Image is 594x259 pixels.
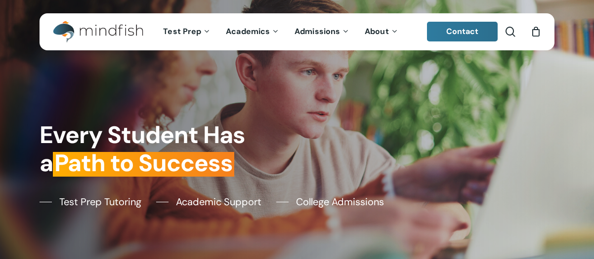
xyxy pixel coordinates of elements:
[218,28,287,36] a: Academics
[40,194,141,209] a: Test Prep Tutoring
[427,22,498,41] a: Contact
[40,121,292,178] h1: Every Student Has a
[287,28,357,36] a: Admissions
[357,28,406,36] a: About
[276,194,384,209] a: College Admissions
[163,26,201,37] span: Test Prep
[40,13,554,50] header: Main Menu
[176,194,261,209] span: Academic Support
[226,26,270,37] span: Academics
[53,148,234,179] em: Path to Success
[295,26,340,37] span: Admissions
[156,13,406,50] nav: Main Menu
[156,28,218,36] a: Test Prep
[59,194,141,209] span: Test Prep Tutoring
[365,26,389,37] span: About
[296,194,384,209] span: College Admissions
[156,194,261,209] a: Academic Support
[446,26,479,37] span: Contact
